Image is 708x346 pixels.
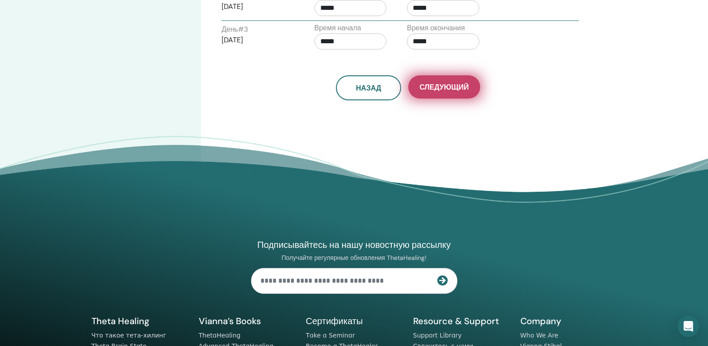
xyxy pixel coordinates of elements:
h5: Theta Healing [92,315,188,327]
p: Получайте регулярные обновления ThetaHealing! [251,254,457,262]
h5: Resource & Support [413,315,510,327]
p: [DATE] [222,1,294,12]
button: Назад [336,75,401,100]
span: Назад [356,83,381,93]
a: Support Library [413,332,462,339]
h5: Company [520,315,617,327]
a: Что такое тета-хилинг [92,332,167,339]
label: Время окончания [407,23,465,33]
a: ThetaHealing [199,332,241,339]
a: Who We Are [520,332,558,339]
button: Следующий [408,75,480,99]
a: Take a Seminar [306,332,355,339]
span: Следующий [419,82,469,92]
label: Время начала [314,23,361,33]
h5: Сертификаты [306,315,402,327]
h4: Подписывайтесь на нашу новостную рассылку [251,239,457,251]
h5: Vianna’s Books [199,315,295,327]
div: Open Intercom Messenger [678,316,699,337]
p: [DATE] [222,35,294,45]
label: День # 3 [222,24,248,35]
